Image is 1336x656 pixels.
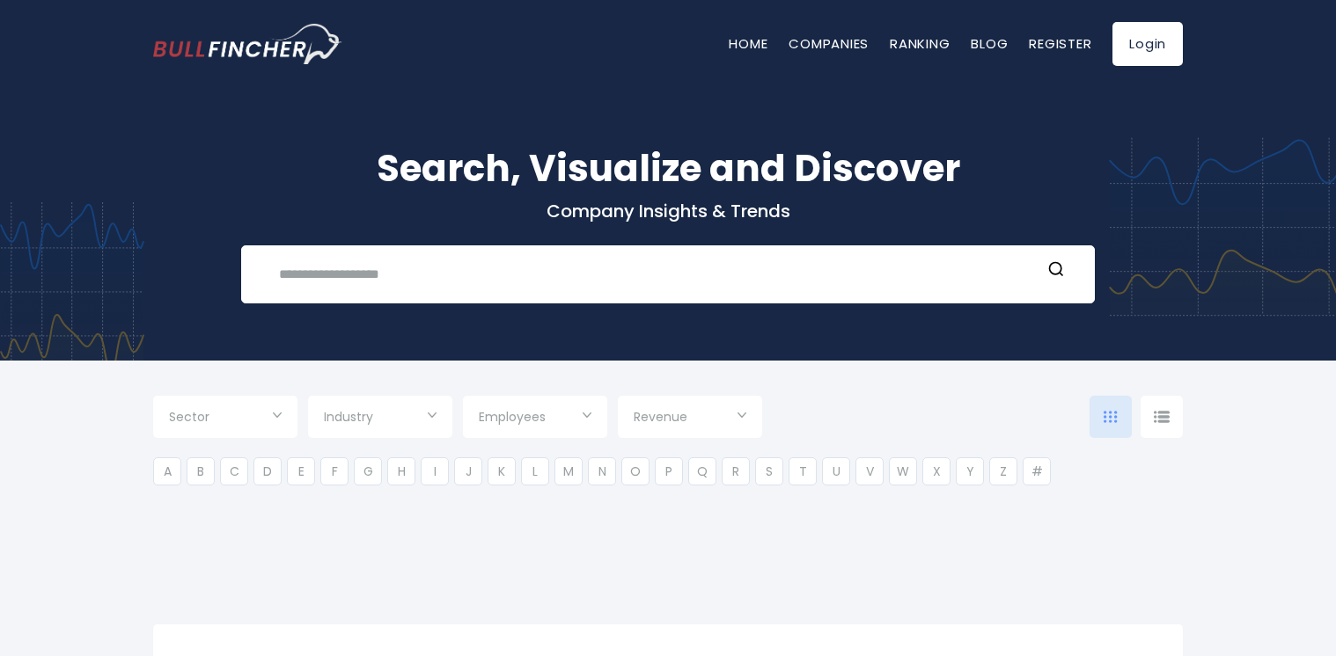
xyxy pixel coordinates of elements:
[488,457,516,485] li: K
[890,34,950,53] a: Ranking
[253,457,282,485] li: D
[153,457,181,485] li: A
[387,457,415,485] li: H
[789,457,817,485] li: T
[588,457,616,485] li: N
[1104,411,1118,423] img: icon-comp-grid.svg
[634,403,746,434] input: Selection
[1154,411,1170,423] img: icon-comp-list-view.svg
[729,34,767,53] a: Home
[822,457,850,485] li: U
[889,457,917,485] li: W
[789,34,869,53] a: Companies
[634,409,687,425] span: Revenue
[187,457,215,485] li: B
[153,24,342,64] img: bullfincher logo
[1112,22,1183,66] a: Login
[971,34,1008,53] a: Blog
[153,24,342,64] a: Go to homepage
[1029,34,1091,53] a: Register
[755,457,783,485] li: S
[554,457,583,485] li: M
[153,200,1183,222] p: Company Insights & Trends
[354,457,382,485] li: G
[688,457,716,485] li: Q
[479,409,546,425] span: Employees
[287,457,315,485] li: E
[320,457,349,485] li: F
[1023,457,1051,485] li: #
[722,457,750,485] li: R
[421,457,449,485] li: I
[220,457,248,485] li: C
[169,409,209,425] span: Sector
[521,457,549,485] li: L
[169,403,282,434] input: Selection
[324,409,373,425] span: Industry
[922,457,951,485] li: X
[153,141,1183,196] h1: Search, Visualize and Discover
[989,457,1017,485] li: Z
[621,457,650,485] li: O
[855,457,884,485] li: V
[324,403,437,434] input: Selection
[479,403,591,434] input: Selection
[956,457,984,485] li: Y
[1045,260,1068,283] button: Search
[454,457,482,485] li: J
[655,457,683,485] li: P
